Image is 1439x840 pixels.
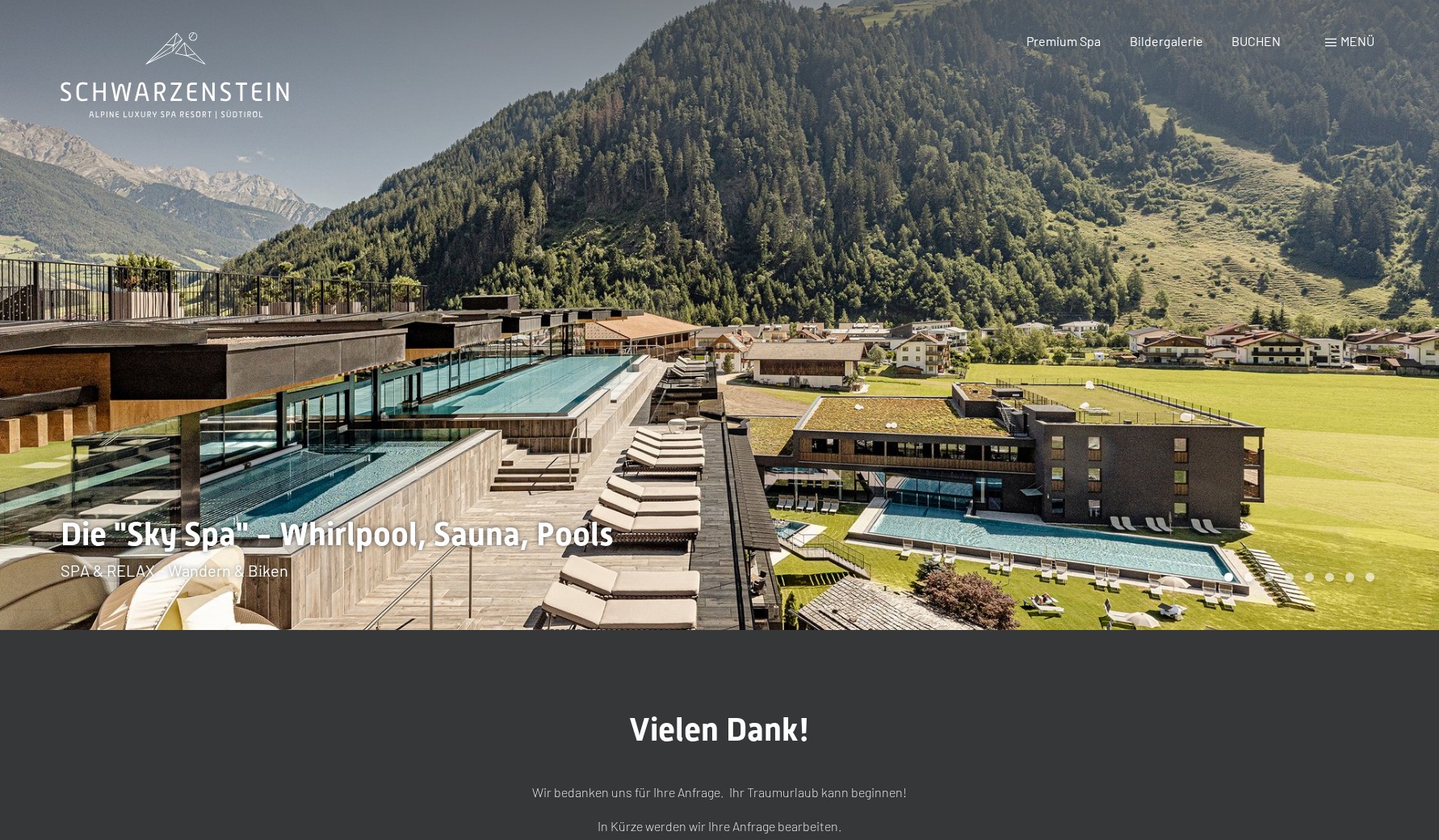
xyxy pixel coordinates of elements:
[1231,33,1281,48] a: BUCHEN
[316,782,1123,803] p: Wir bedanken uns für Ihre Anfrage. Ihr Traumurlaub kann beginnen!
[1305,573,1314,582] div: Carousel Page 5
[1224,573,1233,582] div: Carousel Page 1 (Current Slide)
[629,711,810,749] span: Vielen Dank!
[1285,573,1294,582] div: Carousel Page 4
[1219,573,1374,582] div: Carousel Pagination
[1325,573,1334,582] div: Carousel Page 6
[1366,573,1374,582] div: Carousel Page 8
[1340,33,1374,48] span: Menü
[1265,573,1273,582] div: Carousel Page 3
[1130,33,1203,48] a: Bildergalerie
[1244,573,1253,582] div: Carousel Page 2
[1026,33,1101,48] a: Premium Spa
[316,816,1123,837] p: In Kürze werden wir Ihre Anfrage bearbeiten.
[1345,573,1354,582] div: Carousel Page 7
